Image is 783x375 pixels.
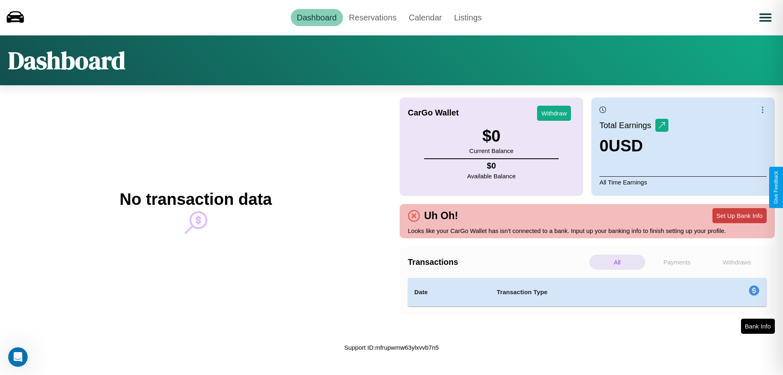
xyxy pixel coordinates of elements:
[408,108,459,118] h4: CarGo Wallet
[344,342,439,353] p: Support ID: mfrupwmw63ylxvvb7n5
[469,145,513,156] p: Current Balance
[8,44,125,77] h1: Dashboard
[537,106,571,121] button: Withdraw
[408,257,587,267] h4: Transactions
[599,118,655,133] p: Total Earnings
[709,255,765,270] p: Withdraws
[291,9,343,26] a: Dashboard
[497,287,682,297] h4: Transaction Type
[467,171,516,182] p: Available Balance
[119,190,272,209] h2: No transaction data
[599,176,767,188] p: All Time Earnings
[343,9,403,26] a: Reservations
[754,6,777,29] button: Open menu
[408,278,767,306] table: simple table
[414,287,484,297] h4: Date
[599,137,668,155] h3: 0 USD
[469,127,513,145] h3: $ 0
[467,161,516,171] h4: $ 0
[741,319,775,334] button: Bank Info
[408,225,767,236] p: Looks like your CarGo Wallet has isn't connected to a bank. Input up your banking info to finish ...
[8,347,28,367] iframe: Intercom live chat
[712,208,767,223] button: Set Up Bank Info
[773,171,779,204] div: Give Feedback
[420,210,462,222] h4: Uh Oh!
[448,9,488,26] a: Listings
[649,255,705,270] p: Payments
[403,9,448,26] a: Calendar
[589,255,645,270] p: All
